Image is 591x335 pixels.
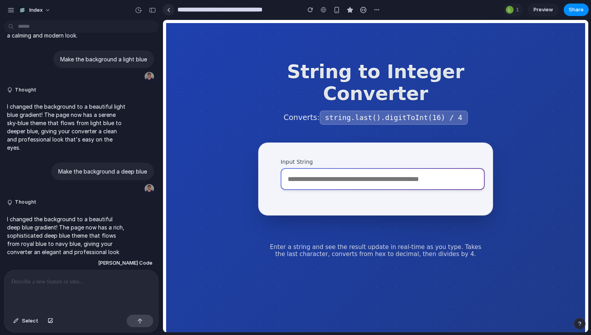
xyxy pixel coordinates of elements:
[7,215,127,264] p: I changed the background to a beautiful deep blue gradient! The page now has a rich, sophisticate...
[105,224,321,238] p: Enter a string and see the result update in real-time as you type. Takes the last character, conv...
[9,315,42,327] button: Select
[98,259,152,267] span: [PERSON_NAME] Code
[60,55,147,63] p: Make the background a light blue
[95,92,330,104] p: Converts:
[95,41,330,84] h1: String to Integer Converter
[516,6,521,14] span: 1
[29,6,43,14] span: Index
[157,91,305,105] code: string.last().digitToInt(16) / 4
[15,4,55,16] button: Index
[569,6,584,14] span: Share
[534,6,553,14] span: Preview
[564,4,589,16] button: Share
[96,256,155,270] button: [PERSON_NAME] Code
[118,139,308,145] label: Input String
[528,4,559,16] a: Preview
[22,317,38,325] span: Select
[503,4,523,16] div: 1
[7,102,127,152] p: I changed the background to a beautiful light blue gradient! The page now has a serene sky-blue t...
[58,167,147,176] p: Make the background a deep blue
